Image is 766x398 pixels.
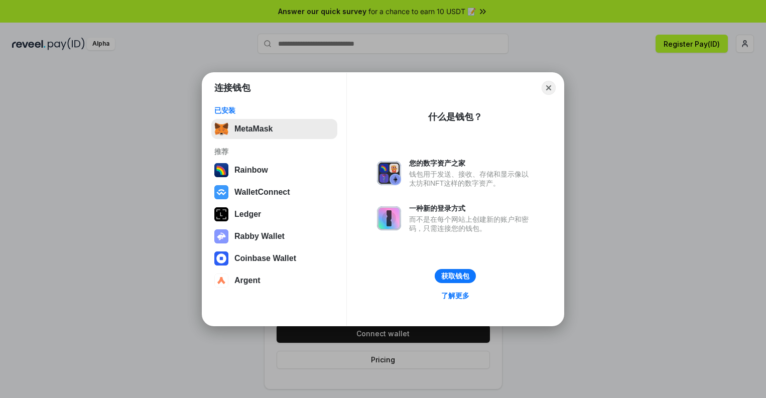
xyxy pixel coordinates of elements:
img: svg+xml,%3Csvg%20width%3D%2228%22%20height%3D%2228%22%20viewBox%3D%220%200%2028%2028%22%20fill%3D... [214,185,228,199]
img: svg+xml,%3Csvg%20xmlns%3D%22http%3A%2F%2Fwww.w3.org%2F2000%2Fsvg%22%20width%3D%2228%22%20height%3... [214,207,228,221]
div: 而不是在每个网站上创建新的账户和密码，只需连接您的钱包。 [409,215,534,233]
img: svg+xml,%3Csvg%20xmlns%3D%22http%3A%2F%2Fwww.w3.org%2F2000%2Fsvg%22%20fill%3D%22none%22%20viewBox... [377,206,401,230]
div: 钱包用于发送、接收、存储和显示像以太坊和NFT这样的数字资产。 [409,170,534,188]
div: Rainbow [234,166,268,175]
div: Coinbase Wallet [234,254,296,263]
button: Rabby Wallet [211,226,337,246]
button: Coinbase Wallet [211,248,337,269]
button: MetaMask [211,119,337,139]
img: svg+xml,%3Csvg%20width%3D%22120%22%20height%3D%22120%22%20viewBox%3D%220%200%20120%20120%22%20fil... [214,163,228,177]
div: MetaMask [234,124,273,134]
div: 了解更多 [441,291,469,300]
div: WalletConnect [234,188,290,197]
button: 获取钱包 [435,269,476,283]
button: Ledger [211,204,337,224]
div: Rabby Wallet [234,232,285,241]
img: svg+xml,%3Csvg%20xmlns%3D%22http%3A%2F%2Fwww.w3.org%2F2000%2Fsvg%22%20fill%3D%22none%22%20viewBox... [214,229,228,243]
div: 一种新的登录方式 [409,204,534,213]
button: Argent [211,271,337,291]
button: Rainbow [211,160,337,180]
img: svg+xml,%3Csvg%20width%3D%2228%22%20height%3D%2228%22%20viewBox%3D%220%200%2028%2028%22%20fill%3D... [214,274,228,288]
div: Argent [234,276,261,285]
div: 推荐 [214,147,334,156]
img: svg+xml,%3Csvg%20fill%3D%22none%22%20height%3D%2233%22%20viewBox%3D%220%200%2035%2033%22%20width%... [214,122,228,136]
button: WalletConnect [211,182,337,202]
button: Close [542,81,556,95]
div: 已安装 [214,106,334,115]
a: 了解更多 [435,289,475,302]
div: 什么是钱包？ [428,111,482,123]
img: svg+xml,%3Csvg%20width%3D%2228%22%20height%3D%2228%22%20viewBox%3D%220%200%2028%2028%22%20fill%3D... [214,251,228,266]
div: 获取钱包 [441,272,469,281]
div: 您的数字资产之家 [409,159,534,168]
h1: 连接钱包 [214,82,250,94]
img: svg+xml,%3Csvg%20xmlns%3D%22http%3A%2F%2Fwww.w3.org%2F2000%2Fsvg%22%20fill%3D%22none%22%20viewBox... [377,161,401,185]
div: Ledger [234,210,261,219]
